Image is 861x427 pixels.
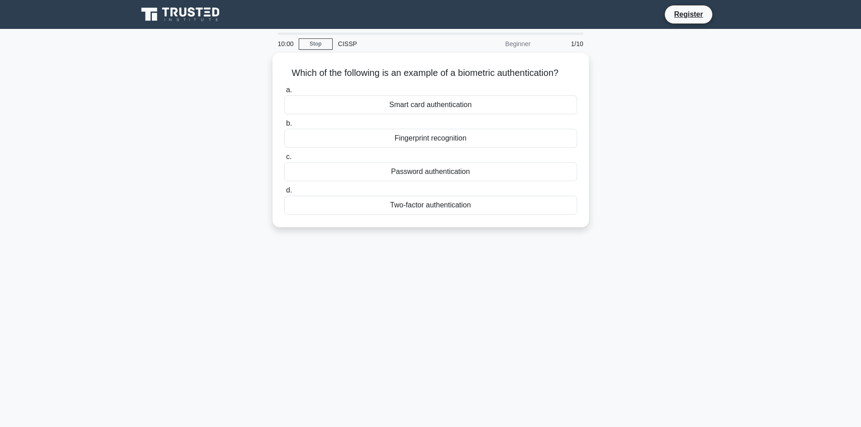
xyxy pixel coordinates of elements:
[273,35,299,53] div: 10:00
[333,35,457,53] div: CISSP
[283,67,578,79] h5: Which of the following is an example of a biometric authentication?
[299,38,333,50] a: Stop
[286,153,292,160] span: c.
[536,35,589,53] div: 1/10
[284,196,577,215] div: Two-factor authentication
[668,9,708,20] a: Register
[457,35,536,53] div: Beginner
[284,162,577,181] div: Password authentication
[286,186,292,194] span: d.
[286,86,292,94] span: a.
[284,95,577,114] div: Smart card authentication
[286,119,292,127] span: b.
[284,129,577,148] div: Fingerprint recognition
